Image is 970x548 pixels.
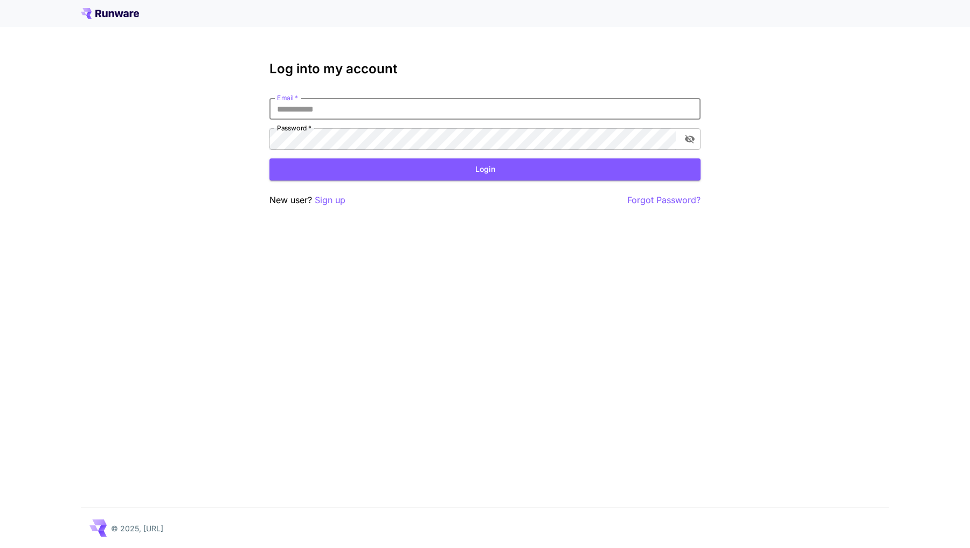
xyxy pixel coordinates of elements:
p: © 2025, [URL] [111,523,163,534]
button: Forgot Password? [627,193,701,207]
label: Password [277,123,311,133]
button: Login [269,158,701,181]
p: New user? [269,193,345,207]
button: Sign up [315,193,345,207]
button: toggle password visibility [680,129,699,149]
label: Email [277,93,298,102]
h3: Log into my account [269,61,701,77]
